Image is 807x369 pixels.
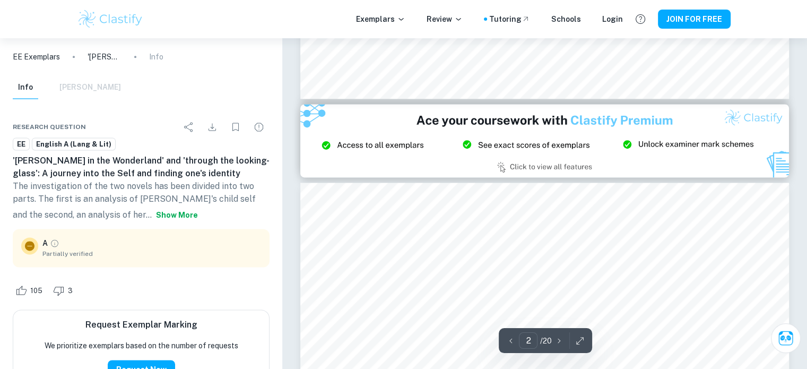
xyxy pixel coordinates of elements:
[50,238,59,248] a: Grade partially verified
[152,205,202,225] button: Show more
[225,116,246,138] div: Bookmark
[85,319,197,331] h6: Request Exemplar Marking
[658,10,731,29] button: JOIN FOR FREE
[602,13,623,25] a: Login
[551,13,581,25] a: Schools
[32,138,116,151] a: English A (Lang & Lit)
[771,323,801,353] button: Ask Clai
[13,155,270,180] h6: '[PERSON_NAME] in the Wonderland' and 'through the looking-glass': A journey into the Self and fi...
[42,249,261,259] span: Partially verified
[88,51,122,63] p: '[PERSON_NAME] in the Wonderland' and 'through the looking-glass': A journey into the Self and fi...
[489,13,530,25] a: Tutoring
[24,286,48,296] span: 105
[13,139,29,150] span: EE
[540,335,551,347] p: / 20
[248,116,270,138] div: Report issue
[13,282,48,299] div: Like
[13,138,30,151] a: EE
[62,286,79,296] span: 3
[631,10,649,28] button: Help and Feedback
[77,8,144,30] img: Clastify logo
[42,237,48,249] p: A
[13,76,38,99] button: Info
[300,104,789,177] img: Ad
[178,116,199,138] div: Share
[427,13,463,25] p: Review
[13,51,60,63] a: EE Exemplars
[13,180,270,225] p: The investigation of the two novels has been divided into two parts. The first is an analysis of ...
[32,139,115,150] span: English A (Lang & Lit)
[356,13,405,25] p: Exemplars
[13,122,86,132] span: Research question
[45,340,238,351] p: We prioritize exemplars based on the number of requests
[50,282,79,299] div: Dislike
[202,116,223,138] div: Download
[149,51,163,63] p: Info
